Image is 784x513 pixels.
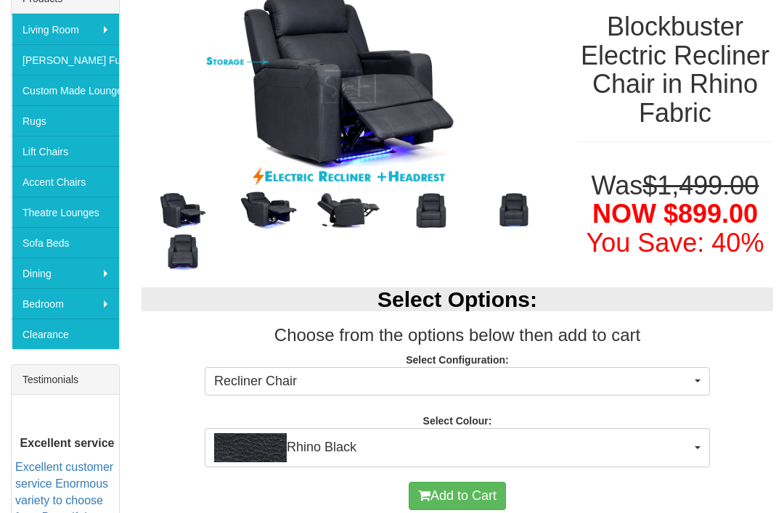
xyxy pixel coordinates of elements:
[12,44,119,75] a: [PERSON_NAME] Furniture
[12,258,119,288] a: Dining
[142,326,773,345] h3: Choose from the options below then add to cart
[12,105,119,136] a: Rugs
[12,75,119,105] a: Custom Made Lounges
[577,171,773,258] h1: Was
[214,433,691,462] span: Rhino Black
[406,354,509,366] strong: Select Configuration:
[587,228,764,258] font: You Save: 40%
[214,433,287,462] img: Rhino Black
[12,319,119,349] a: Clearance
[12,197,119,227] a: Theatre Lounges
[12,288,119,319] a: Bedroom
[205,367,710,396] button: Recliner Chair
[12,136,119,166] a: Lift Chairs
[592,199,758,229] span: NOW $899.00
[12,365,119,395] div: Testimonials
[642,171,759,200] del: $1,499.00
[12,166,119,197] a: Accent Chairs
[577,12,773,127] h1: Blockbuster Electric Recliner Chair in Rhino Fabric
[409,482,506,511] button: Add to Cart
[205,428,710,467] button: Rhino BlackRhino Black
[423,415,492,427] strong: Select Colour:
[12,227,119,258] a: Sofa Beds
[377,287,537,311] b: Select Options:
[20,437,115,449] b: Excellent service
[214,372,691,391] span: Recliner Chair
[12,14,119,44] a: Living Room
